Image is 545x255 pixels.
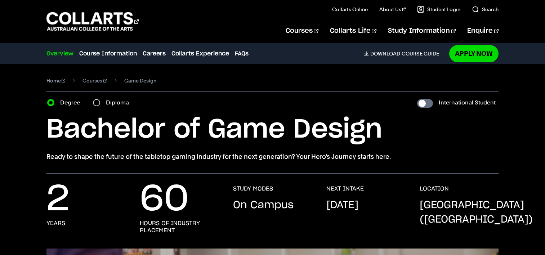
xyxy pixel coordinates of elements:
[124,76,156,86] span: Game Design
[388,19,456,43] a: Study Information
[46,113,499,146] h1: Bachelor of Game Design
[326,198,358,212] p: [DATE]
[467,19,499,43] a: Enquire
[233,185,273,192] h3: STUDY MODES
[171,49,229,58] a: Collarts Experience
[439,98,496,108] label: International Student
[286,19,318,43] a: Courses
[472,6,499,13] a: Search
[379,6,406,13] a: About Us
[79,49,137,58] a: Course Information
[235,49,249,58] a: FAQs
[449,45,499,62] a: Apply Now
[140,185,189,214] p: 60
[364,50,445,57] a: DownloadCourse Guide
[330,19,376,43] a: Collarts Life
[370,50,400,57] span: Download
[140,220,219,234] h3: hours of industry placement
[420,198,533,227] p: [GEOGRAPHIC_DATA] ([GEOGRAPHIC_DATA])
[46,49,73,58] a: Overview
[60,98,84,108] label: Degree
[82,76,107,86] a: Courses
[143,49,166,58] a: Careers
[46,152,499,162] p: Ready to shape the future of the tabletop gaming industry for the next generation? Your Hero’s Jo...
[417,6,460,13] a: Student Login
[106,98,133,108] label: Diploma
[233,198,294,212] p: On Campus
[46,11,139,32] div: Go to homepage
[46,76,66,86] a: Home
[332,6,368,13] a: Collarts Online
[420,185,449,192] h3: LOCATION
[46,220,65,227] h3: years
[326,185,364,192] h3: NEXT INTAKE
[46,185,70,214] p: 2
